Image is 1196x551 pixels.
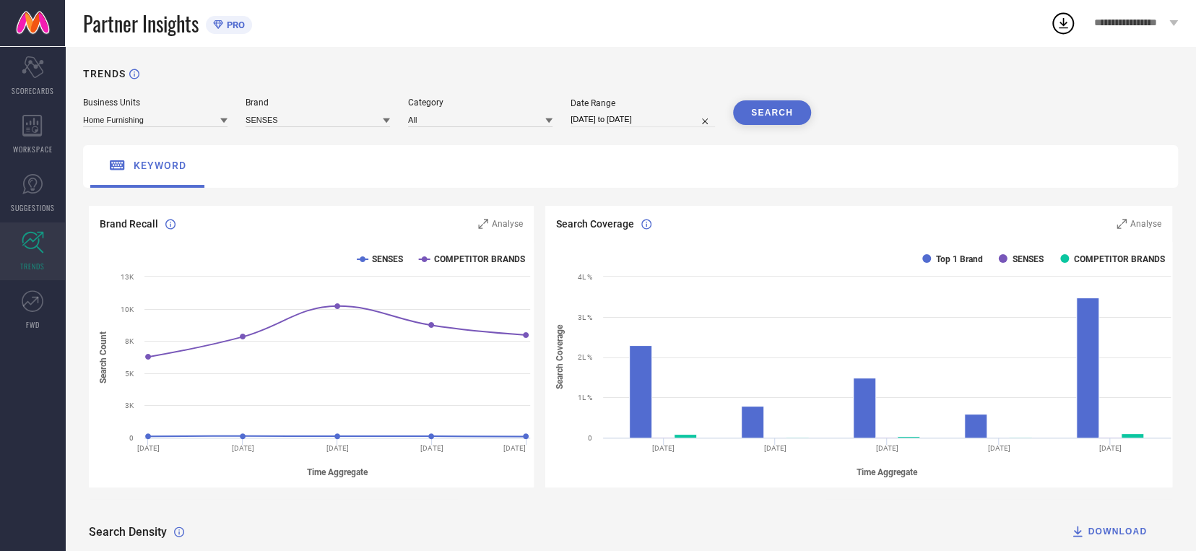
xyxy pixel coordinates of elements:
text: 10K [121,305,134,313]
text: 4L % [578,273,592,281]
div: DOWNLOAD [1070,524,1147,539]
tspan: Time Aggregate [857,467,918,477]
span: Analyse [1130,219,1161,229]
div: Category [408,97,552,108]
span: Search Coverage [556,218,634,230]
span: PRO [223,19,245,30]
text: Top 1 Brand [936,254,983,264]
button: DOWNLOAD [1052,517,1165,546]
button: SEARCH [733,100,811,125]
text: [DATE] [763,444,786,452]
span: Brand Recall [100,218,158,230]
tspan: Search Coverage [555,324,565,389]
text: 1L % [578,394,592,402]
text: 3K [125,402,134,409]
div: Open download list [1050,10,1076,36]
span: FWD [26,319,40,330]
span: TRENDS [20,261,45,272]
text: [DATE] [137,444,160,452]
div: Date Range [571,98,715,108]
text: [DATE] [420,444,443,452]
span: Analyse [492,219,523,229]
text: 5K [125,370,134,378]
text: 3L % [578,313,592,321]
text: 2L % [578,353,592,361]
text: 0 [588,434,592,442]
span: Search Density [89,525,167,539]
tspan: Time Aggregate [307,467,368,477]
text: [DATE] [1099,444,1122,452]
text: 0 [129,434,134,442]
span: SCORECARDS [12,85,54,96]
svg: Zoom [478,219,488,229]
text: [DATE] [503,444,525,452]
text: [DATE] [875,444,898,452]
div: Brand [246,97,390,108]
h1: TRENDS [83,68,126,79]
text: 8K [125,337,134,345]
text: COMPETITOR BRANDS [1074,254,1165,264]
text: [DATE] [326,444,349,452]
text: SENSES [1012,254,1043,264]
span: SUGGESTIONS [11,202,55,213]
text: 13K [121,273,134,281]
span: keyword [134,160,186,171]
text: [DATE] [987,444,1010,452]
input: Select date range [571,112,715,127]
tspan: Search Count [98,331,108,383]
span: WORKSPACE [13,144,53,155]
div: Business Units [83,97,227,108]
svg: Zoom [1117,219,1127,229]
text: SENSES [372,254,403,264]
text: [DATE] [232,444,254,452]
text: COMPETITOR BRANDS [434,254,525,264]
span: Partner Insights [83,9,199,38]
text: [DATE] [652,444,675,452]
